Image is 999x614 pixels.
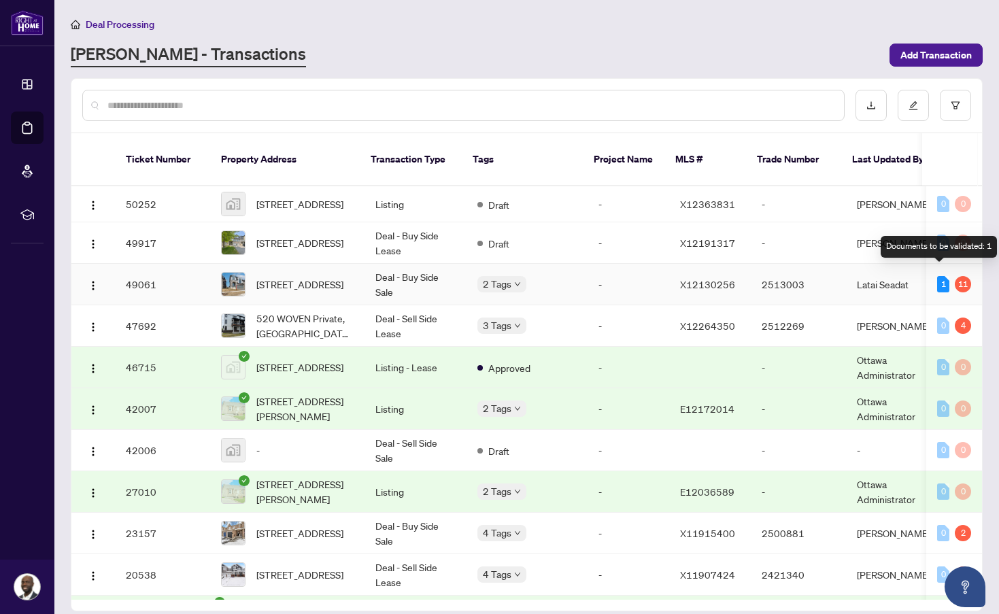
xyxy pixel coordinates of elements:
td: - [588,347,669,388]
img: Logo [88,200,99,211]
button: Logo [82,356,104,378]
td: 2513003 [751,264,846,305]
a: [PERSON_NAME] - Transactions [71,43,306,67]
td: 23157 [115,513,210,554]
span: [STREET_ADDRESS] [256,567,343,582]
span: down [514,571,521,578]
div: 0 [937,483,949,500]
button: Logo [82,522,104,544]
img: Logo [88,488,99,498]
th: Project Name [583,133,664,186]
span: down [514,405,521,412]
div: 0 [937,235,949,251]
span: Approved [488,360,530,375]
td: 46715 [115,347,210,388]
th: Trade Number [746,133,841,186]
td: Deal - Sell Side Sale [365,430,467,471]
td: - [588,554,669,596]
span: check-circle [239,392,250,403]
img: Logo [88,446,99,457]
td: [PERSON_NAME] [846,222,948,264]
img: Logo [88,363,99,374]
td: - [588,264,669,305]
span: 2 Tags [483,483,511,499]
span: X11915400 [680,527,735,539]
span: E12172014 [680,403,734,415]
img: Logo [88,570,99,581]
td: - [751,471,846,513]
span: filter [951,101,960,110]
td: 2512269 [751,305,846,347]
td: Listing [365,186,467,222]
img: Logo [88,322,99,332]
button: Logo [82,273,104,295]
div: 0 [937,318,949,334]
span: down [514,322,521,329]
span: 520 WOVEN Private, [GEOGRAPHIC_DATA], [GEOGRAPHIC_DATA] K2S 1B9, [GEOGRAPHIC_DATA] [256,311,354,341]
td: 20538 [115,554,210,596]
div: 0 [955,483,971,500]
span: check-circle [239,475,250,486]
span: [STREET_ADDRESS][PERSON_NAME] [256,394,354,424]
td: [PERSON_NAME] [846,186,948,222]
span: X11907424 [680,568,735,581]
img: Profile Icon [14,574,40,600]
div: 0 [937,442,949,458]
td: - [751,222,846,264]
img: Logo [88,239,99,250]
span: down [514,530,521,536]
button: Logo [82,398,104,420]
th: Ticket Number [115,133,210,186]
button: Logo [82,315,104,337]
span: X12191317 [680,237,735,249]
th: Tags [462,133,583,186]
td: 49061 [115,264,210,305]
td: 50252 [115,186,210,222]
span: [STREET_ADDRESS][PERSON_NAME] [256,477,354,507]
td: Deal - Sell Side Lease [365,305,467,347]
td: 42006 [115,430,210,471]
td: 27010 [115,471,210,513]
span: [STREET_ADDRESS] [256,526,343,541]
span: Draft [488,197,509,212]
span: down [514,281,521,288]
button: Logo [82,481,104,502]
div: 0 [937,400,949,417]
div: 0 [937,196,949,212]
button: filter [940,90,971,121]
td: - [846,430,948,471]
div: 4 [955,318,971,334]
button: download [856,90,887,121]
span: down [514,488,521,495]
img: thumbnail-img [222,397,245,420]
td: - [751,186,846,222]
th: Transaction Type [360,133,462,186]
td: 42007 [115,388,210,430]
img: Logo [88,529,99,540]
span: 4 Tags [483,525,511,541]
td: - [588,186,669,222]
div: 2 [955,525,971,541]
div: 0 [955,400,971,417]
td: Ottawa Administrator [846,471,948,513]
td: Ottawa Administrator [846,347,948,388]
td: [PERSON_NAME] [846,513,948,554]
td: - [588,305,669,347]
span: X12363831 [680,198,735,210]
div: 0 [955,442,971,458]
span: Deal Processing [86,18,154,31]
th: Last Updated By [841,133,943,186]
img: thumbnail-img [222,192,245,216]
span: [STREET_ADDRESS] [256,235,343,250]
td: - [588,388,669,430]
td: Listing [365,388,467,430]
td: - [588,471,669,513]
td: - [588,430,669,471]
td: Listing - Lease [365,347,467,388]
div: 1 [937,276,949,292]
span: E12036589 [680,485,734,498]
img: thumbnail-img [222,480,245,503]
td: - [588,513,669,554]
td: - [751,430,846,471]
span: X12264350 [680,320,735,332]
